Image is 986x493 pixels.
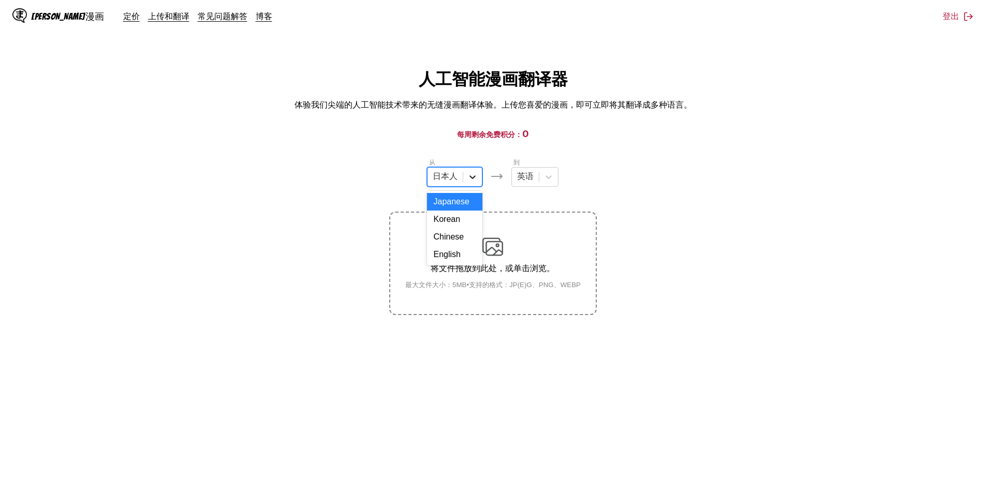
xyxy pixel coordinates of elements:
[12,8,27,23] img: IsManga 标志
[469,281,581,289] font: 支持的格式：JP(E)G、PNG、WEBP
[295,100,692,109] font: 体验我们尖端的人工智能技术带来的无缝漫画翻译体验。上传您喜爱的漫画，即可立即将其翻译成多种语言。
[198,11,247,21] a: 常见问题解答
[427,211,482,228] div: Korean
[427,228,482,246] div: Chinese
[457,130,522,139] font: 每周剩余免费积分：
[943,11,974,22] button: 登出
[491,170,503,183] img: 语言图标
[405,281,466,289] font: 最大文件大小：5MB
[431,264,555,273] font: 将文件拖放到此处，或单击浏览。
[419,70,568,88] font: 人工智能漫画翻译器
[427,246,482,263] div: English
[256,11,272,21] a: 博客
[148,11,189,21] a: 上传和翻译
[123,11,140,21] a: 定价
[427,193,482,211] div: Japanese
[31,11,105,21] font: [PERSON_NAME]漫画
[466,281,469,289] font: •
[429,159,435,166] font: 从
[12,8,123,25] a: IsManga 标志[PERSON_NAME]漫画
[522,128,529,139] font: 0
[963,11,974,22] img: 登出
[943,11,959,21] font: 登出
[513,159,520,166] font: 到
